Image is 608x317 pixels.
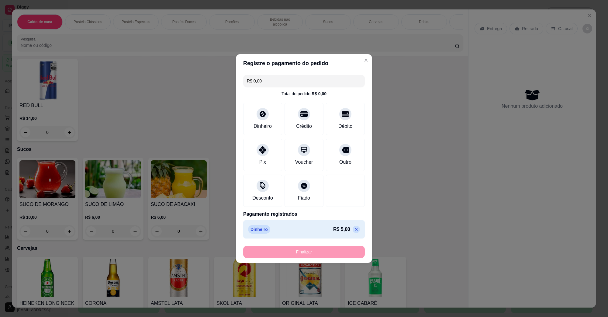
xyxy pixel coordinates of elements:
[295,158,313,166] div: Voucher
[312,91,326,97] div: R$ 0,00
[247,75,361,87] input: Ex.: hambúrguer de cordeiro
[254,123,272,130] div: Dinheiro
[236,54,372,72] header: Registre o pagamento do pedido
[333,226,350,233] p: R$ 5,00
[243,211,365,218] p: Pagamento registrados
[338,123,352,130] div: Débito
[252,194,273,202] div: Desconto
[296,123,312,130] div: Crédito
[298,194,310,202] div: Fiado
[339,158,351,166] div: Outro
[259,158,266,166] div: Pix
[282,91,326,97] div: Total do pedido
[248,225,270,234] p: Dinheiro
[361,55,371,65] button: Close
